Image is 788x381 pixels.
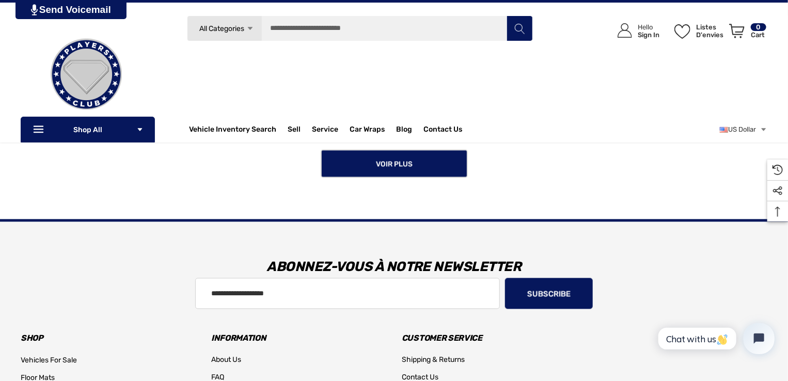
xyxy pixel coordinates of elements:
svg: Recently Viewed [773,165,783,175]
a: Vehicle Inventory Search [189,125,276,136]
span: Shipping & Returns [402,356,465,364]
img: Players Club | Cars For Sale [35,23,138,126]
svg: Icon Line [32,124,48,136]
h3: Customer Service [402,331,577,346]
svg: Social Media [773,186,783,196]
a: Listes d'envies Listes d'envies [670,13,724,49]
a: Contact Us [423,125,462,136]
img: PjwhLS0gR2VuZXJhdG9yOiBHcmF2aXQuaW8gLS0+PHN2ZyB4bWxucz0iaHR0cDovL3d3dy53My5vcmcvMjAwMC9zdmciIHhtb... [31,4,38,15]
p: Cart [751,31,766,39]
svg: Listes d'envies [674,24,690,39]
span: All Categories [200,24,245,33]
a: Sélectionnez la devise : USD [720,119,767,140]
a: Panier avec 0 article [724,13,767,53]
span: Voir plus [376,160,413,169]
svg: Icon Arrow Down [136,126,144,133]
a: Blog [396,125,412,136]
p: Shop All [21,117,155,142]
h3: Abonnez-vous à notre newsletter [13,252,775,283]
a: Shipping & Returns [402,352,465,369]
a: About Us [211,352,241,369]
a: Sell [288,119,312,140]
a: Vehicles For Sale [21,352,77,370]
span: Car Wraps [350,125,385,136]
span: Sell [288,125,301,136]
a: All Categories Icon Arrow Down Icon Arrow Up [187,15,262,41]
a: Car Wraps [350,119,396,140]
a: Voir plus [321,150,468,178]
button: Rechercher [507,15,532,41]
h3: Shop [21,331,196,346]
button: Subscribe [505,278,593,309]
svg: Icon User Account [618,23,632,38]
a: Service [312,125,338,136]
span: Vehicles For Sale [21,356,77,365]
a: Se connecter [606,13,665,49]
iframe: Tidio Chat [647,314,783,363]
h3: Information [211,331,386,346]
p: Sign In [638,31,659,39]
p: 0 [751,23,766,31]
svg: Icon Arrow Down [246,25,254,33]
p: Hello [638,23,659,31]
span: About Us [211,356,241,364]
p: Listes d'envies [696,23,723,39]
svg: Top [767,207,788,217]
nav: pagination [21,122,767,178]
svg: Review Your Cart [729,24,745,38]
